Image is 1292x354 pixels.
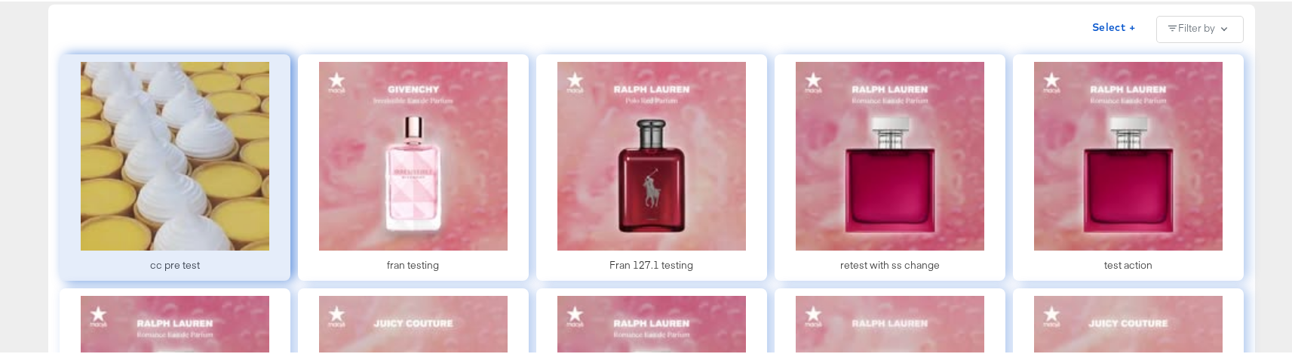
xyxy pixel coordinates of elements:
button: Select + [1086,14,1141,38]
img: preview [319,60,508,249]
img: preview [796,60,984,249]
div: test action [1104,257,1152,271]
button: Filter by [1156,14,1244,42]
div: fran testing [388,257,440,271]
div: retest with ss change [840,257,940,271]
span: Select + [1092,17,1135,35]
div: Fran 127.1 testing [610,257,694,271]
img: preview [557,60,746,249]
img: preview [1034,60,1223,249]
